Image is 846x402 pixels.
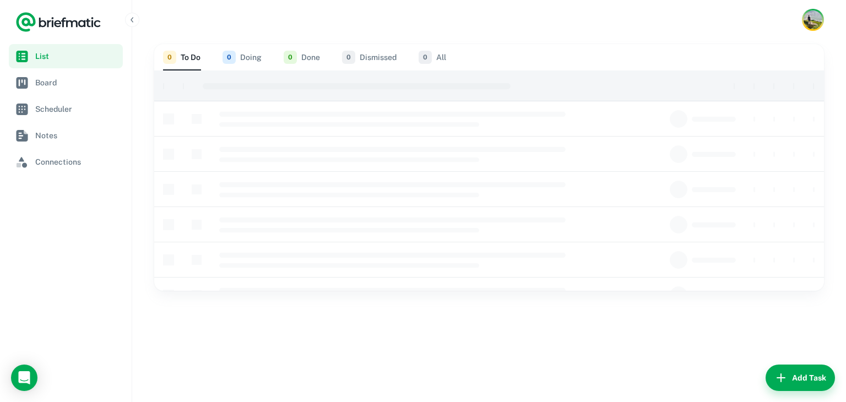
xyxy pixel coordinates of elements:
[35,50,118,62] span: List
[419,51,432,64] span: 0
[15,11,101,33] a: Logo
[163,44,200,70] button: To Do
[11,365,37,391] div: Load Chat
[9,44,123,68] a: List
[9,150,123,174] a: Connections
[342,51,355,64] span: 0
[766,365,835,391] button: Add Task
[804,10,822,29] img: Karl Chaffey
[35,156,118,168] span: Connections
[284,51,297,64] span: 0
[9,70,123,95] a: Board
[35,103,118,115] span: Scheduler
[35,129,118,142] span: Notes
[223,51,236,64] span: 0
[284,44,320,70] button: Done
[9,123,123,148] a: Notes
[163,51,176,64] span: 0
[802,9,824,31] button: Account button
[9,97,123,121] a: Scheduler
[35,77,118,89] span: Board
[223,44,262,70] button: Doing
[419,44,446,70] button: All
[342,44,397,70] button: Dismissed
